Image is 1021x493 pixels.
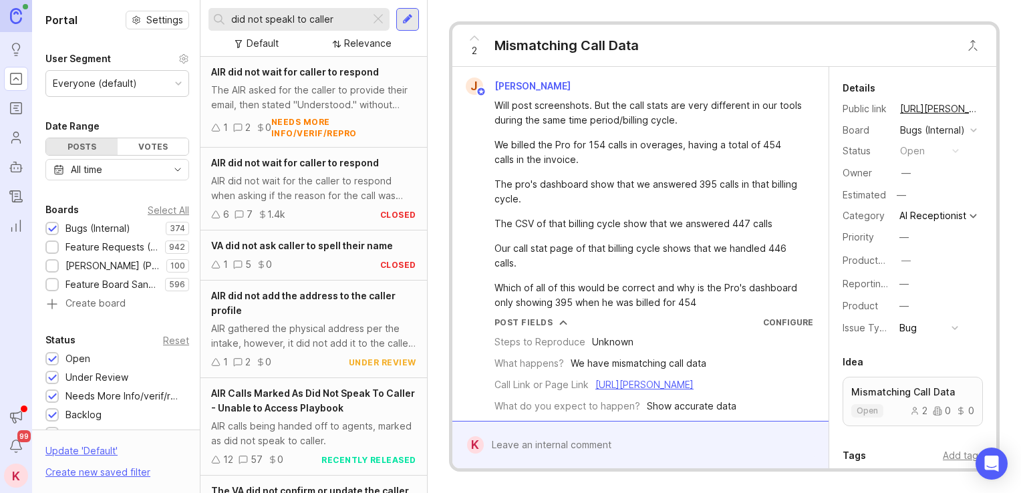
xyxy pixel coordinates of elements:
div: closed [380,209,416,220]
button: K [4,464,28,488]
a: Create board [45,299,189,311]
div: Steps to Reproduce [494,335,585,349]
button: Announcements [4,405,28,429]
div: 57 [251,452,263,467]
p: Mismatching Call Data [851,385,974,399]
span: 99 [17,430,31,442]
div: Needs More Info/verif/repro [65,389,182,403]
span: AIR Calls Marked As Did Not Speak To Caller - Unable to Access Playbook [211,387,415,414]
div: Default [247,36,279,51]
div: Status [843,144,889,158]
div: Update ' Default ' [45,444,118,465]
div: Category [843,208,889,223]
div: 0 [265,120,271,135]
div: 0 [266,257,272,272]
div: Estimated [843,190,886,200]
a: Ideas [4,37,28,61]
div: needs more info/verif/repro [271,116,416,139]
div: 6 [223,207,229,222]
p: 100 [170,261,185,271]
div: Board [843,123,889,138]
div: Relevance [344,36,392,51]
div: Reset [163,337,189,344]
div: Backlog [65,407,102,422]
div: 1 [223,257,228,272]
div: 1 [223,120,228,135]
div: Candidate [65,426,112,441]
a: AIR did not wait for caller to respondAIR did not wait for the caller to respond when asking if t... [200,148,427,230]
span: AIR did not add the address to the caller profile [211,290,396,316]
div: Details [843,80,875,96]
div: closed [380,259,416,271]
label: Reporting Team [843,278,914,289]
button: Post Fields [494,317,568,328]
div: Unknown [592,335,633,349]
a: Portal [4,67,28,91]
div: Idea [843,354,863,370]
button: Close button [960,32,986,59]
svg: toggle icon [167,164,188,175]
div: AIR calls being handed off to agents, marked as did not speak to caller. [211,419,416,448]
div: Open Intercom Messenger [976,448,1008,480]
a: AIR Calls Marked As Did Not Speak To Caller - Unable to Access PlaybookAIR calls being handed off... [200,378,427,476]
div: — [899,299,909,313]
div: AIR did not wait for the caller to respond when asking if the reason for the call was correct and... [211,174,416,203]
img: Canny Home [10,8,22,23]
a: Users [4,126,28,150]
div: Owner [843,166,889,180]
div: under review [349,357,416,368]
div: Will post screenshots. But the call stats are very different in our tools during the same time pe... [494,98,802,128]
div: Tags [843,448,866,464]
div: Bug [899,321,917,335]
div: Add tags [943,448,983,463]
button: ProductboardID [897,252,915,269]
div: 0 [277,452,283,467]
div: Under Review [65,370,128,385]
div: 0 [956,406,974,416]
a: J[PERSON_NAME] [458,77,581,95]
div: — [901,253,911,268]
div: User Segment [45,51,111,67]
div: Feature Requests (Internal) [65,240,158,255]
a: Roadmaps [4,96,28,120]
div: 12 [223,452,233,467]
a: Mismatching Call Dataopen200 [843,377,983,426]
span: [PERSON_NAME] [494,80,571,92]
div: All time [71,162,102,177]
div: 2 [910,406,927,416]
div: Everyone (default) [53,76,137,91]
div: AIR gathered the physical address per the intake, however, it did not add it to the caller profile. [211,321,416,351]
span: Settings [146,13,183,27]
div: 5 [245,257,251,272]
div: The AIR asked for the caller to provide their email, then stated "Understood." without letting th... [211,83,416,112]
h1: Portal [45,12,78,28]
div: 2 [245,355,251,369]
div: [PERSON_NAME] (Public) [65,259,160,273]
div: open [900,144,925,158]
div: — [901,166,911,180]
label: ProductboardID [843,255,913,266]
a: Configure [763,317,813,327]
div: What happens? [494,356,564,371]
div: Posts [46,138,118,155]
div: 1 [223,355,228,369]
div: 1.4k [267,207,285,222]
a: AIR did not wait for caller to respondThe AIR asked for the caller to provide their email, then s... [200,57,427,148]
div: 7 [247,207,253,222]
input: Search... [231,12,365,27]
div: Open [65,351,90,366]
span: VA did not ask caller to spell their name [211,240,393,251]
p: 596 [169,279,185,290]
div: Post Fields [494,317,553,328]
p: 374 [170,223,185,234]
button: Settings [126,11,189,29]
a: VA did not ask caller to spell their name150closed [200,230,427,281]
div: Boards [45,202,79,218]
div: — [893,186,910,204]
div: J [466,77,483,95]
div: Public link [843,102,889,116]
p: 942 [169,242,185,253]
div: recently released [321,454,416,466]
label: Priority [843,231,874,242]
